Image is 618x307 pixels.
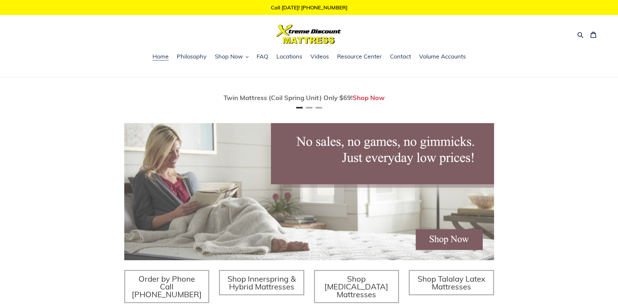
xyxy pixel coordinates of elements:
span: Shop Now [215,53,243,60]
span: Resource Center [337,53,382,60]
img: Xtreme Discount Mattress [276,25,341,44]
span: Contact [390,53,411,60]
button: Page 2 [306,107,312,109]
a: Volume Accounts [416,52,469,62]
span: Locations [276,53,302,60]
img: herobannermay2022-1652879215306_1200x.jpg [124,123,494,260]
span: Volume Accounts [419,53,466,60]
a: Philosophy [174,52,210,62]
span: Shop Innerspring & Hybrid Mattresses [227,274,296,291]
span: Shop [MEDICAL_DATA] Mattresses [324,274,388,299]
a: Contact [387,52,414,62]
button: Page 3 [316,107,322,109]
span: Order by Phone Call [PHONE_NUMBER] [132,274,202,299]
a: Locations [273,52,306,62]
a: Resource Center [334,52,385,62]
span: FAQ [257,53,268,60]
a: Home [149,52,172,62]
button: Page 1 [296,107,303,109]
button: Shop Now [212,52,252,62]
a: Videos [307,52,332,62]
a: Shop Talalay Latex Mattresses [409,270,494,295]
a: Shop Innerspring & Hybrid Mattresses [219,270,304,295]
span: Shop Talalay Latex Mattresses [418,274,485,291]
a: Shop [MEDICAL_DATA] Mattresses [314,270,399,303]
span: Videos [310,53,329,60]
a: FAQ [253,52,272,62]
a: Shop Now [353,94,385,102]
span: Philosophy [177,53,207,60]
a: Order by Phone Call [PHONE_NUMBER] [124,270,210,303]
span: Twin Mattress (Coil Spring Unit) Only $69! [224,94,353,102]
span: Home [152,53,169,60]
